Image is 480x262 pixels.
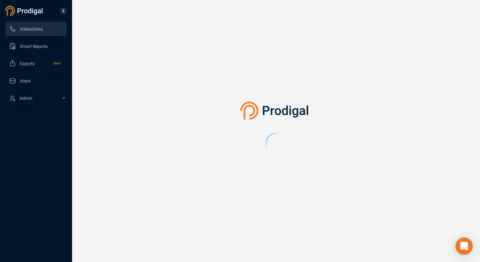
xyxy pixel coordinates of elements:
[9,22,61,36] a: Interactions
[20,44,48,49] span: Smart Reports
[5,22,67,36] li: Interactions
[455,237,473,255] div: Open Intercom Messenger
[5,39,67,53] li: Smart Reports
[9,39,61,53] a: Smart Reports
[20,27,43,32] span: Interactions
[20,79,31,84] span: Inbox
[54,56,61,71] span: New!
[19,96,32,101] span: Admin
[5,74,67,88] li: Inbox
[5,6,45,16] img: prodigal-logo
[9,56,61,71] a: ExportsNew!
[9,74,61,88] a: Inbox
[240,102,312,120] img: prodigal-logo
[20,61,35,66] span: Exports
[5,56,67,71] li: Exports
